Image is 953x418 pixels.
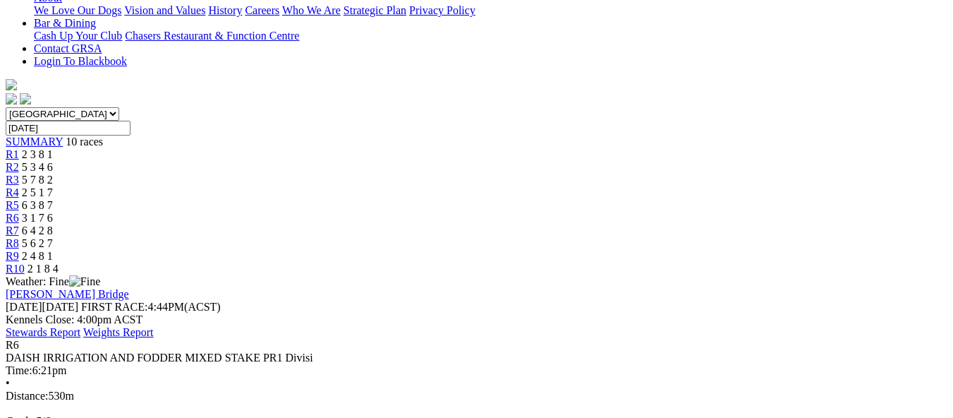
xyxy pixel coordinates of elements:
[6,275,100,287] span: Weather: Fine
[124,4,205,16] a: Vision and Values
[6,225,19,237] a: R7
[22,186,53,198] span: 2 5 1 7
[344,4,406,16] a: Strategic Plan
[6,263,25,275] a: R10
[34,42,102,54] a: Contact GRSA
[22,174,53,186] span: 5 7 8 2
[245,4,279,16] a: Careers
[34,30,122,42] a: Cash Up Your Club
[6,326,80,338] a: Stewards Report
[34,30,947,42] div: Bar & Dining
[34,4,947,17] div: About
[282,4,341,16] a: Who We Are
[22,237,53,249] span: 5 6 2 7
[66,136,103,148] span: 10 races
[69,275,100,288] img: Fine
[6,301,42,313] span: [DATE]
[81,301,221,313] span: 4:44PM(ACST)
[6,301,78,313] span: [DATE]
[6,390,947,402] div: 530m
[6,79,17,90] img: logo-grsa-white.png
[34,17,96,29] a: Bar & Dining
[81,301,147,313] span: FIRST RACE:
[28,263,59,275] span: 2 1 8 4
[6,339,19,351] span: R6
[20,93,31,104] img: twitter.svg
[6,93,17,104] img: facebook.svg
[6,186,19,198] a: R4
[34,4,121,16] a: We Love Our Dogs
[6,313,947,326] div: Kennels Close: 4:00pm ACST
[83,326,154,338] a: Weights Report
[6,136,63,148] a: SUMMARY
[6,364,32,376] span: Time:
[125,30,299,42] a: Chasers Restaurant & Function Centre
[6,364,947,377] div: 6:21pm
[208,4,242,16] a: History
[6,148,19,160] a: R1
[6,352,947,364] div: DAISH IRRIGATION AND FODDER MIXED STAKE PR1 Divisi
[6,174,19,186] a: R3
[6,161,19,173] a: R2
[22,250,53,262] span: 2 4 8 1
[6,288,129,300] a: [PERSON_NAME] Bridge
[409,4,475,16] a: Privacy Policy
[6,237,19,249] a: R8
[22,212,53,224] span: 3 1 7 6
[6,199,19,211] a: R5
[22,161,53,173] span: 5 3 4 6
[22,199,53,211] span: 6 3 8 7
[22,225,53,237] span: 6 4 2 8
[6,212,19,224] a: R6
[6,390,48,402] span: Distance:
[6,121,130,136] input: Select date
[34,55,127,67] a: Login To Blackbook
[6,250,19,262] a: R9
[22,148,53,160] span: 2 3 8 1
[6,377,10,389] span: •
